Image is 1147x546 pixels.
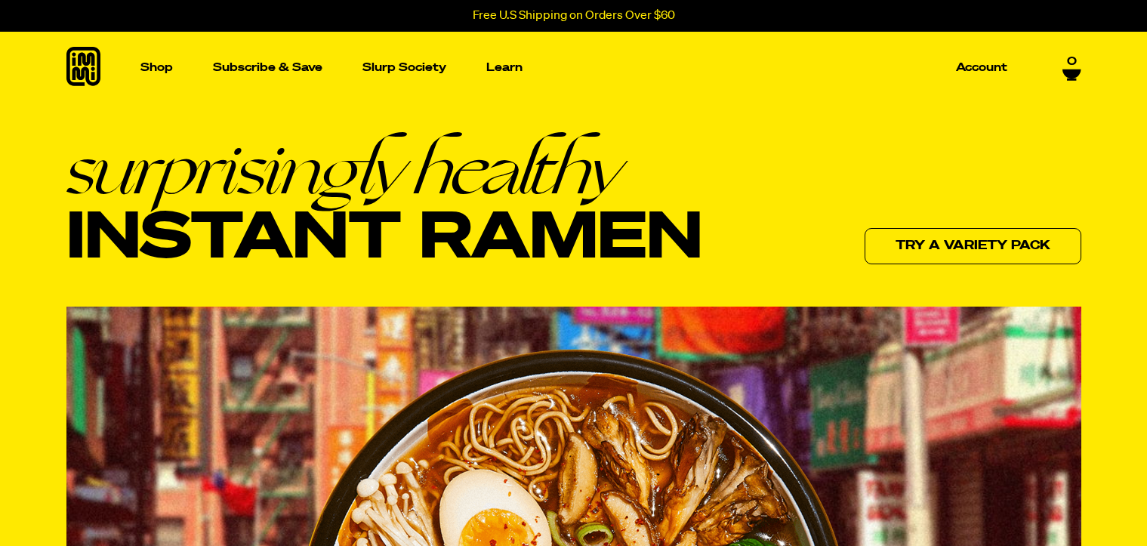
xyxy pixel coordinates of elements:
p: Learn [486,62,523,73]
nav: Main navigation [134,32,1013,103]
a: Shop [134,32,179,103]
p: Slurp Society [362,62,446,73]
a: Learn [480,32,529,103]
em: surprisingly healthy [66,134,703,205]
h1: Instant Ramen [66,134,703,275]
p: Subscribe & Save [213,62,322,73]
a: Subscribe & Save [207,56,328,79]
a: Account [950,56,1013,79]
span: 0 [1067,55,1077,69]
a: Try a variety pack [865,228,1081,264]
p: Account [956,62,1007,73]
a: 0 [1062,55,1081,81]
p: Shop [140,62,173,73]
a: Slurp Society [356,56,452,79]
p: Free U.S Shipping on Orders Over $60 [473,9,675,23]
